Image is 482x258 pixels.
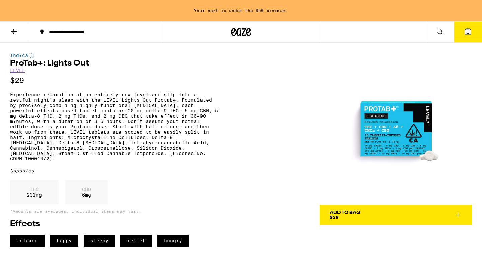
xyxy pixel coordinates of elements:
div: Add To Bag [330,210,360,215]
a: LEVEL [10,68,25,73]
div: Indica [10,53,218,58]
span: relaxed [10,235,45,247]
h1: ProTab+: Lights Out [10,59,218,68]
button: 1 [454,22,482,42]
h2: Effects [10,220,218,228]
p: CBD [82,187,91,192]
span: relief [120,235,152,247]
span: hungry [157,235,189,247]
div: 231 mg [10,180,59,204]
span: sleepy [84,235,115,247]
span: 1 [467,30,469,34]
p: Experience relaxation at an entirely new level and slip into a restful night’s sleep with the LEV... [10,92,218,161]
span: happy [50,235,78,247]
img: LEVEL - ProTab+: Lights Out [320,53,472,205]
p: THC [27,187,42,192]
img: indicaColor.svg [30,53,34,58]
span: $29 [330,215,339,220]
div: Capsules [10,168,218,173]
button: Add To Bag$29 [320,205,472,225]
p: *Amounts are averages, individual items may vary. [10,209,218,213]
div: 6 mg [65,180,108,204]
p: $29 [10,76,218,85]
